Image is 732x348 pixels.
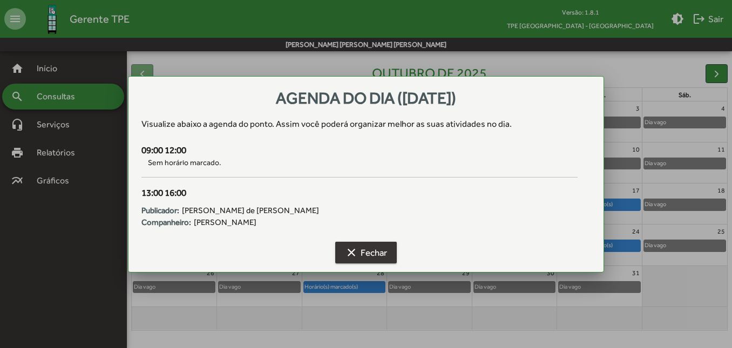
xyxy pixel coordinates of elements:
[335,242,397,263] button: Fechar
[276,88,456,107] span: Agenda do dia ([DATE])
[141,204,179,217] strong: Publicador:
[345,246,358,259] mat-icon: clear
[141,216,191,229] strong: Companheiro:
[194,216,256,229] span: [PERSON_NAME]
[141,144,577,158] div: 09:00 12:00
[345,243,387,262] span: Fechar
[141,186,577,200] div: 13:00 16:00
[182,204,319,217] span: [PERSON_NAME] de [PERSON_NAME]
[141,118,590,131] div: Visualize abaixo a agenda do ponto . Assim você poderá organizar melhor as suas atividades no dia.
[141,157,577,168] span: Sem horário marcado.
